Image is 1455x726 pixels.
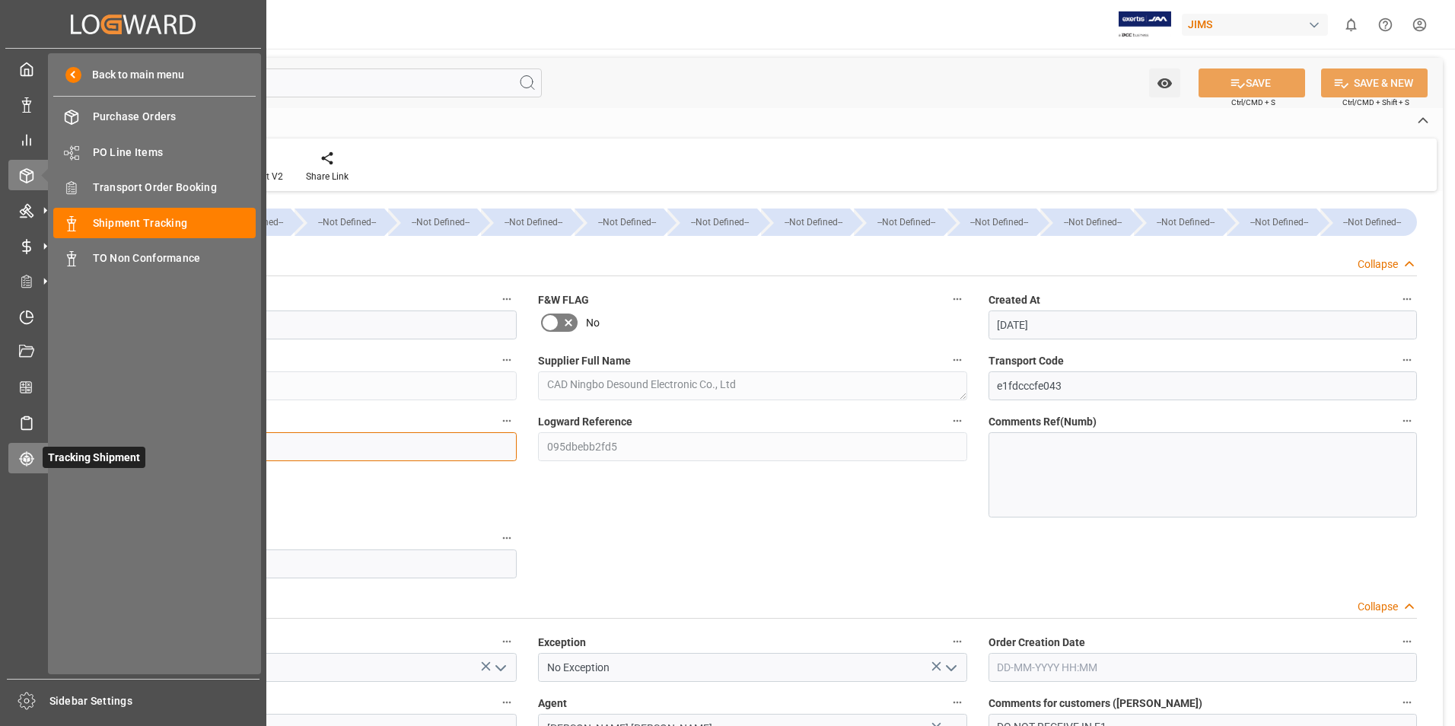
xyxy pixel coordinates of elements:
[1368,8,1402,42] button: Help Center
[53,137,256,167] a: PO Line Items
[403,209,477,236] div: --Not Defined--
[489,656,511,680] button: open menu
[43,447,145,468] span: Tracking Shipment
[1342,97,1409,108] span: Ctrl/CMD + Shift + S
[1134,209,1223,236] div: --Not Defined--
[1149,209,1223,236] div: --Not Defined--
[1055,209,1129,236] div: --Not Defined--
[53,208,256,237] a: Shipment Tracking
[947,632,967,651] button: Exception
[93,250,256,266] span: TO Non Conformance
[989,353,1064,369] span: Transport Code
[497,350,517,370] button: Supplier Number
[81,67,184,83] span: Back to main menu
[989,292,1040,308] span: Created At
[295,209,384,236] div: --Not Defined--
[963,209,1036,236] div: --Not Defined--
[1182,14,1328,36] div: JIMS
[70,68,542,97] input: Search Fields
[683,209,756,236] div: --Not Defined--
[586,315,600,331] span: No
[1336,209,1409,236] div: --Not Defined--
[989,310,1417,339] input: DD-MM-YYYY
[947,411,967,431] button: Logward Reference
[481,209,570,236] div: --Not Defined--
[667,209,756,236] div: --Not Defined--
[947,350,967,370] button: Supplier Full Name
[1242,209,1316,236] div: --Not Defined--
[989,414,1097,430] span: Comments Ref(Numb)
[1358,256,1398,272] div: Collapse
[1040,209,1129,236] div: --Not Defined--
[93,215,256,231] span: Shipment Tracking
[8,372,258,402] a: CO2 Calculator
[88,653,517,682] input: Type to search/select
[496,209,570,236] div: --Not Defined--
[497,693,517,712] button: Old Jam Reference Number
[497,289,517,309] button: JAM Reference Number
[1320,209,1417,236] div: --Not Defined--
[8,54,258,84] a: My Cockpit
[1397,632,1417,651] button: Order Creation Date
[497,411,517,431] button: JAM Shipment Number
[1397,693,1417,712] button: Comments for customers ([PERSON_NAME])
[1397,350,1417,370] button: Transport Code
[938,656,961,680] button: open menu
[53,173,256,202] a: Transport Order Booking
[310,209,384,236] div: --Not Defined--
[1321,68,1428,97] button: SAVE & NEW
[93,145,256,161] span: PO Line Items
[538,292,589,308] span: F&W FLAG
[538,696,567,712] span: Agent
[497,632,517,651] button: Logward Status
[538,653,966,682] input: Type to search/select
[761,209,850,236] div: --Not Defined--
[590,209,664,236] div: --Not Defined--
[538,371,966,400] textarea: CAD Ningbo Desound Electronic Co., Ltd
[989,635,1085,651] span: Order Creation Date
[947,209,1036,236] div: --Not Defined--
[538,635,586,651] span: Exception
[776,209,850,236] div: --Not Defined--
[1227,209,1316,236] div: --Not Defined--
[989,653,1417,682] input: DD-MM-YYYY HH:MM
[538,414,632,430] span: Logward Reference
[93,109,256,125] span: Purchase Orders
[1334,8,1368,42] button: show 0 new notifications
[947,289,967,309] button: F&W FLAG
[1358,599,1398,615] div: Collapse
[49,693,260,709] span: Sidebar Settings
[1182,10,1334,39] button: JIMS
[8,89,258,119] a: Data Management
[538,353,631,369] span: Supplier Full Name
[202,209,291,236] div: --Not Defined--
[854,209,943,236] div: --Not Defined--
[869,209,943,236] div: --Not Defined--
[575,209,664,236] div: --Not Defined--
[388,209,477,236] div: --Not Defined--
[8,408,258,438] a: Sailing Schedules
[1397,289,1417,309] button: Created At
[947,693,967,712] button: Agent
[8,301,258,331] a: Timeslot Management V2
[8,125,258,154] a: My Reports
[497,528,517,548] button: Pickup Number
[1199,68,1305,97] button: SAVE
[306,170,349,183] div: Share Link
[1397,411,1417,431] button: Comments Ref(Numb)
[8,337,258,367] a: Document Management
[1119,11,1171,38] img: Exertis%20JAM%20-%20Email%20Logo.jpg_1722504956.jpg
[1231,97,1275,108] span: Ctrl/CMD + S
[93,180,256,196] span: Transport Order Booking
[1149,68,1180,97] button: open menu
[53,102,256,132] a: Purchase Orders
[8,443,258,473] a: Tracking ShipmentTracking Shipment
[989,696,1202,712] span: Comments for customers ([PERSON_NAME])
[53,244,256,273] a: TO Non Conformance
